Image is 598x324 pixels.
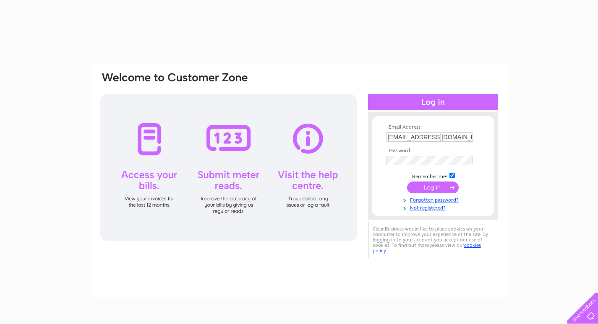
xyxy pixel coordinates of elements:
[386,203,482,211] a: Not registered?
[384,148,482,154] th: Password:
[384,124,482,130] th: Email Address:
[407,181,459,193] input: Submit
[384,171,482,180] td: Remember me?
[368,222,498,258] div: Clear Business would like to place cookies on your computer to improve your experience of the sit...
[386,195,482,203] a: Forgotten password?
[373,242,481,254] a: cookies policy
